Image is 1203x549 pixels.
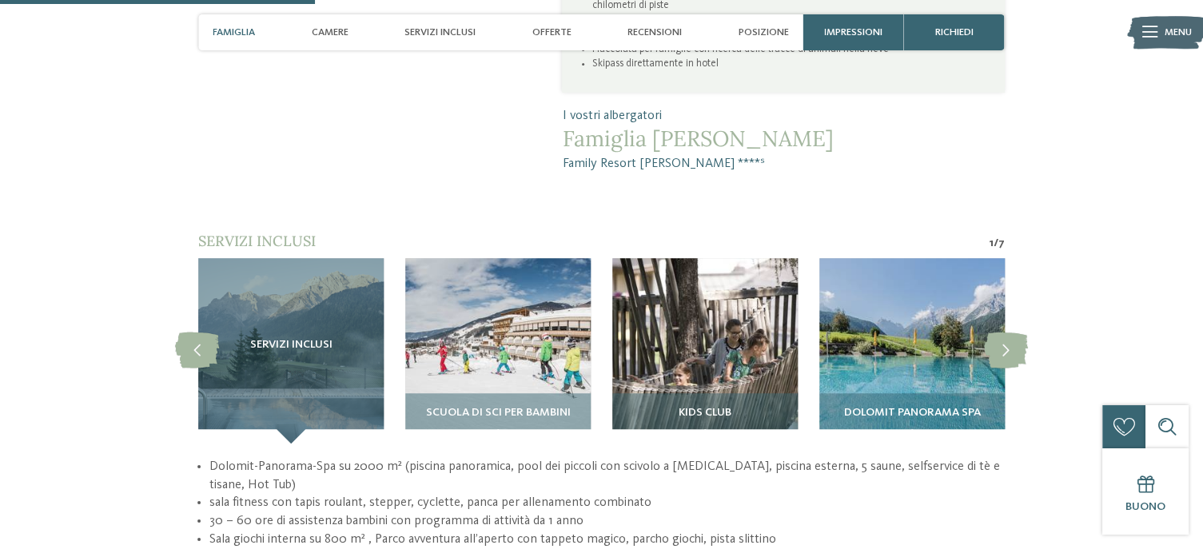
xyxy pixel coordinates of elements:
span: Famiglia [213,26,255,38]
img: Il nostro family hotel a Sesto, il vostro rifugio sulle Dolomiti. [819,258,1005,444]
span: Impressioni [824,26,882,38]
span: Family Resort [PERSON_NAME] ****ˢ [562,155,1004,173]
span: 1 [990,235,994,251]
span: Offerte [532,26,572,38]
span: 7 [998,235,1005,251]
img: Il nostro family hotel a Sesto, il vostro rifugio sulle Dolomiti. [405,258,591,444]
li: Piste da sci di fondo direttamente davanti al nostro hotel [592,14,983,28]
span: / [994,235,998,251]
span: I vostri albergatori [562,107,1004,125]
span: Recensioni [627,26,682,38]
li: 30 – 60 ore di assistenza bambini con programma di attività da 1 anno [209,512,1005,531]
span: Dolomit Panorama SPA [843,407,980,420]
span: Servizi inclusi [404,26,476,38]
li: sala fitness con tapis roulant, stepper, cyclette, panca per allenamento combinato [209,494,1005,512]
span: Famiglia [PERSON_NAME] [562,125,1004,151]
span: Buono [1125,501,1165,512]
span: Servizi inclusi [198,232,316,250]
span: Kids Club [679,407,731,420]
img: Il nostro family hotel a Sesto, il vostro rifugio sulle Dolomiti. [612,258,798,444]
span: Posizione [739,26,789,38]
a: Buono [1102,448,1189,535]
span: Scuola di sci per bambini [425,407,570,420]
li: Skipass direttamente in hotel [592,57,983,71]
span: Camere [312,26,349,38]
li: Sala giochi interna su 800 m² , Parco avventura all’aperto con tappeto magico, parcho giochi, pis... [209,531,1005,549]
span: Servizi inclusi [249,339,332,352]
li: Dolomit-Panorama-Spa su 2000 m² (piscina panoramica, pool dei piccoli con scivolo a [MEDICAL_DATA... [209,458,1005,494]
span: richiedi [935,26,974,38]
